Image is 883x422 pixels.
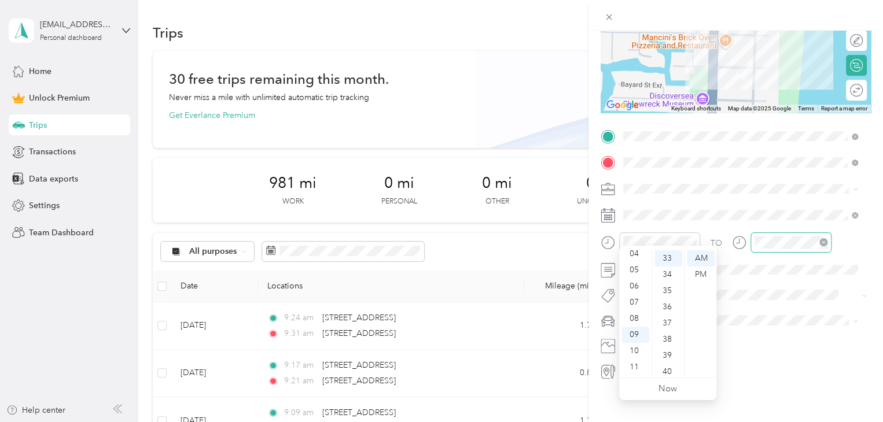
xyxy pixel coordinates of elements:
span: close-circle [819,238,827,246]
span: Map data ©2025 Google [728,105,791,112]
a: Now [658,383,677,394]
div: TO [711,237,722,249]
div: 05 [621,262,649,278]
div: 10 [621,343,649,359]
div: 06 [621,278,649,294]
div: 39 [654,347,682,364]
div: PM [687,266,715,283]
div: 38 [654,331,682,347]
div: 04 [621,246,649,262]
div: 37 [654,315,682,331]
a: Open this area in Google Maps (opens a new window) [604,98,642,113]
div: 08 [621,310,649,327]
div: AM [687,250,715,266]
div: 40 [654,364,682,380]
img: Google [604,98,642,113]
div: 11 [621,359,649,375]
div: 07 [621,294,649,310]
button: Keyboard shortcuts [671,105,721,113]
button: Add photo [619,338,871,354]
div: 33 [654,250,682,266]
iframe: Everlance-gr Chat Button Frame [818,357,883,422]
div: 35 [654,283,682,299]
a: Report a map error [821,105,867,112]
div: 34 [654,266,682,283]
div: 36 [654,299,682,315]
div: 09 [621,327,649,343]
a: Terms (opens in new tab) [798,105,814,112]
